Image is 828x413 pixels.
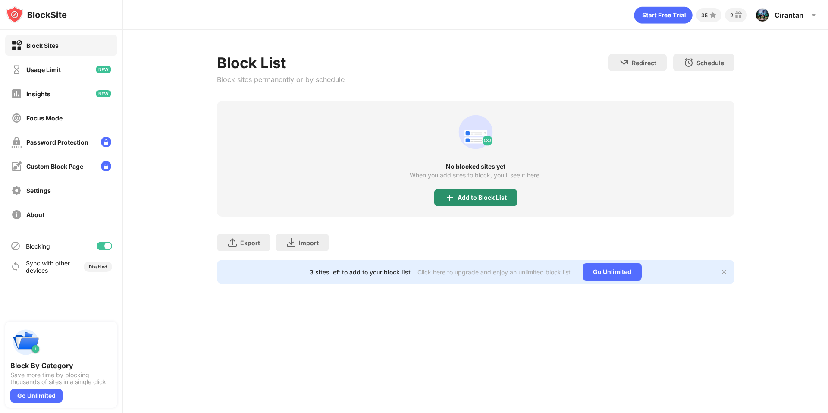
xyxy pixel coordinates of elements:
[26,243,50,250] div: Blocking
[26,66,61,73] div: Usage Limit
[632,59,656,66] div: Redirect
[10,372,112,385] div: Save more time by blocking thousands of sites in a single click
[11,113,22,123] img: focus-off.svg
[11,137,22,148] img: password-protection-off.svg
[26,139,88,146] div: Password Protection
[26,211,44,218] div: About
[10,241,21,251] img: blocking-icon.svg
[96,90,111,97] img: new-icon.svg
[733,10,743,20] img: reward-small.svg
[721,268,728,275] img: x-button.svg
[26,90,50,98] div: Insights
[26,42,59,49] div: Block Sites
[708,10,718,20] img: points-small.svg
[455,111,496,153] div: animation
[696,59,724,66] div: Schedule
[10,361,112,370] div: Block By Category
[11,40,22,51] img: block-on.svg
[583,263,642,281] div: Go Unlimited
[701,12,708,19] div: 35
[217,54,345,72] div: Block List
[310,268,412,276] div: 3 sites left to add to your block list.
[417,268,572,276] div: Click here to upgrade and enjoy an unlimited block list.
[101,137,111,147] img: lock-menu.svg
[410,172,541,179] div: When you add sites to block, you’ll see it here.
[240,239,260,246] div: Export
[10,389,63,403] div: Go Unlimited
[96,66,111,73] img: new-icon.svg
[217,75,345,84] div: Block sites permanently or by schedule
[299,239,319,246] div: Import
[26,114,63,122] div: Focus Mode
[756,8,769,22] img: ACg8ocJCwMRfsnSjD3k8CnUakxCT5dcqDl0ioSsKrg4l1yQtOkQdH5I=s96-c
[11,88,22,99] img: insights-off.svg
[458,194,507,201] div: Add to Block List
[10,262,21,272] img: sync-icon.svg
[10,327,41,358] img: push-categories.svg
[775,11,803,19] div: Cirantan
[217,163,734,170] div: No blocked sites yet
[11,209,22,220] img: about-off.svg
[11,185,22,196] img: settings-off.svg
[26,259,70,274] div: Sync with other devices
[26,187,51,194] div: Settings
[11,64,22,75] img: time-usage-off.svg
[6,6,67,23] img: logo-blocksite.svg
[11,161,22,172] img: customize-block-page-off.svg
[89,264,107,269] div: Disabled
[730,12,733,19] div: 2
[101,161,111,171] img: lock-menu.svg
[634,6,693,24] div: animation
[26,163,83,170] div: Custom Block Page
